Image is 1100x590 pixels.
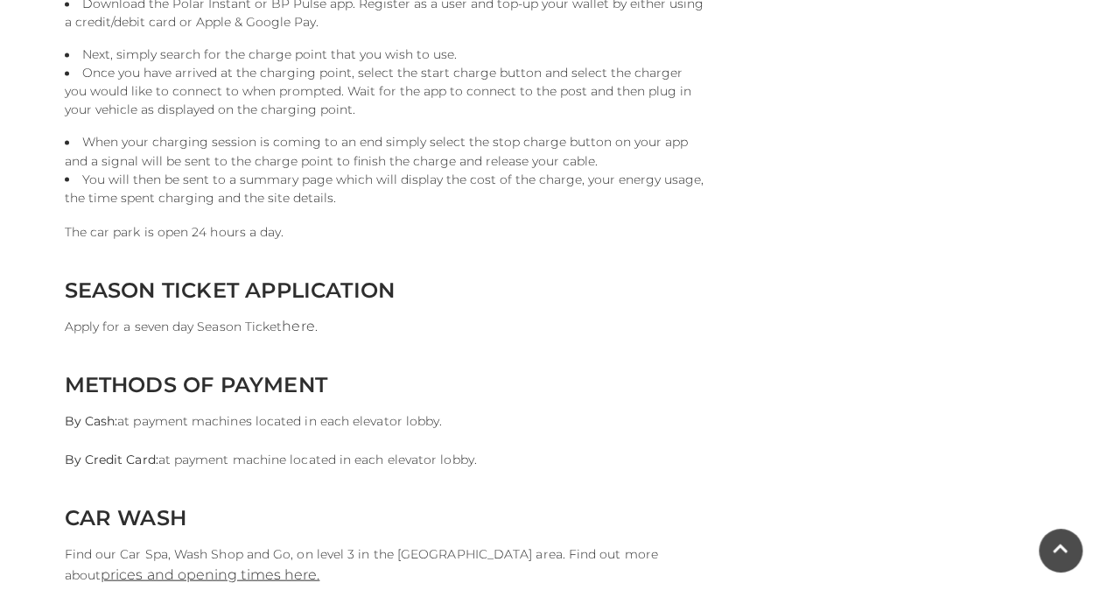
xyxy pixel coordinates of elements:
a: here [282,317,314,334]
p: The car park is open 24 hours a day. [65,221,704,242]
strong: By Credit Card: [65,451,158,467]
li: Once you have arrived at the charging point, select the start charge button and select the charge... [65,64,704,119]
a: prices and opening times here. [101,565,319,582]
strong: By Cash: [65,412,118,428]
p: Find our Car Spa, Wash Shop and Go, on level 3 in the [GEOGRAPHIC_DATA] area. Find out more about [65,543,704,585]
p: at payment machines located in each elevator lobby. [65,410,704,431]
p: Apply for a seven day Season Ticket . [65,315,704,336]
li: Next, simply search for the charge point that you wish to use. [65,46,704,64]
h2: SEASON TICKET APPLICATION [65,277,704,302]
li: You will then be sent to a summary page which will display the cost of the charge, your energy us... [65,170,704,207]
h2: METHODS OF PAYMENT [65,371,704,397]
li: When your charging session is coming to an end simply select the stop charge button on your app a... [65,133,704,170]
p: at payment machine located in each elevator lobby. [65,448,704,469]
h2: CAR WASH [65,504,704,530]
